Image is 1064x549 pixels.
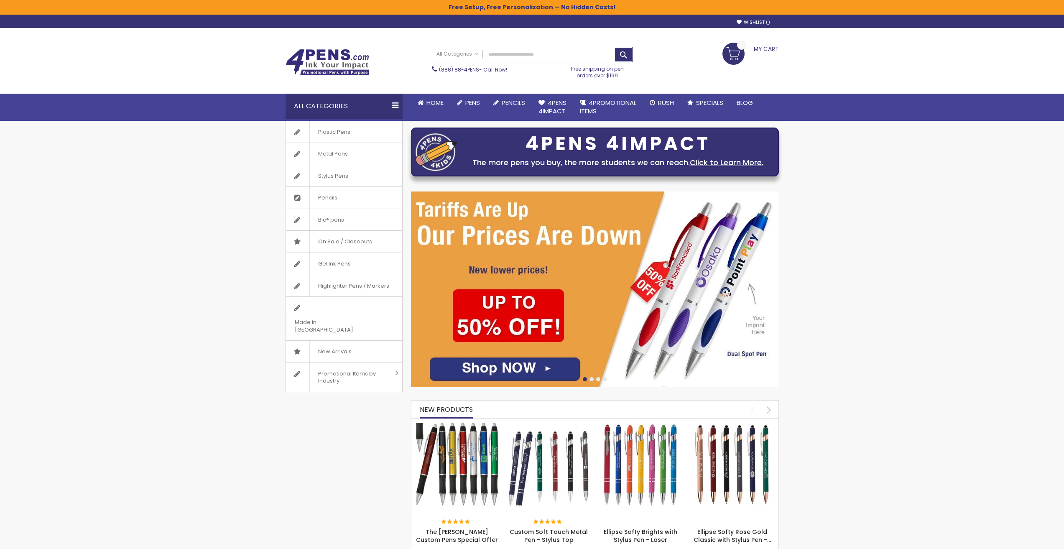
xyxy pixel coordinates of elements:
[562,62,633,79] div: Free shipping on pen orders over $199
[462,135,774,153] div: 4PENS 4IMPACT
[286,363,402,392] a: Promotional Items by Industry
[416,528,498,544] a: The [PERSON_NAME] Custom Pens Special Offer
[694,528,771,544] a: Ellipse Softy Rose Gold Classic with Stylus Pen -…
[439,66,479,73] a: (888) 88-4PENS
[309,165,357,187] span: Stylus Pens
[286,165,402,187] a: Stylus Pens
[309,143,356,165] span: Metal Pens
[762,402,776,417] div: next
[420,405,473,414] span: New Products
[309,341,360,363] span: New Arrivals
[416,133,457,171] img: four_pen_logo.png
[462,157,774,169] div: The more pens you buy, the more students we can reach.
[309,275,398,297] span: Highlighter Pens / Markers
[643,94,681,112] a: Rush
[465,98,480,107] span: Pens
[745,402,760,417] div: prev
[599,423,683,506] img: Ellipse Softy Brights with Stylus Pen - Laser
[309,363,392,392] span: Promotional Items by Industry
[309,187,346,209] span: Pencils
[286,297,402,340] a: Made in [GEOGRAPHIC_DATA]
[309,121,359,143] span: Plastic Pens
[737,19,770,26] a: Wishlist
[286,143,402,165] a: Metal Pens
[286,209,402,231] a: Bic® pens
[286,187,402,209] a: Pencils
[286,94,403,119] div: All Categories
[681,94,730,112] a: Specials
[507,423,591,506] img: Custom Soft Touch Metal Pen - Stylus Top
[604,528,677,544] a: Ellipse Softy Brights with Stylus Pen - Laser
[439,66,507,73] span: - Call Now!
[502,98,525,107] span: Pencils
[533,519,563,525] div: 100%
[309,231,380,253] span: On Sale / Closeouts
[286,49,369,76] img: 4Pens Custom Pens and Promotional Products
[411,192,779,387] img: /cheap-promotional-products.html
[286,121,402,143] a: Plastic Pens
[286,275,402,297] a: Highlighter Pens / Markers
[286,341,402,363] a: New Arrivals
[450,94,487,112] a: Pens
[507,422,591,429] a: Custom Soft Touch Metal Pen - Stylus Top
[737,98,753,107] span: Blog
[538,98,566,115] span: 4Pens 4impact
[658,98,674,107] span: Rush
[487,94,532,112] a: Pencils
[691,422,774,429] a: Ellipse Softy Rose Gold Classic with Stylus Pen - Silver Laser
[696,98,723,107] span: Specials
[416,422,499,429] a: The Barton Custom Pens Special Offer
[416,423,499,506] img: The Barton Custom Pens Special Offer
[580,98,636,115] span: 4PROMOTIONAL ITEMS
[411,94,450,112] a: Home
[690,157,763,168] a: Click to Learn More.
[510,528,588,544] a: Custom Soft Touch Metal Pen - Stylus Top
[286,231,402,253] a: On Sale / Closeouts
[441,519,471,525] div: 100%
[309,253,359,275] span: Gel Ink Pens
[286,312,381,340] span: Made in [GEOGRAPHIC_DATA]
[286,253,402,275] a: Gel Ink Pens
[436,51,478,57] span: All Categories
[432,47,482,61] a: All Categories
[730,94,760,112] a: Blog
[532,94,573,121] a: 4Pens4impact
[599,422,683,429] a: Ellipse Softy Brights with Stylus Pen - Laser
[309,209,352,231] span: Bic® pens
[426,98,444,107] span: Home
[691,423,774,506] img: Ellipse Softy Rose Gold Classic with Stylus Pen - Silver Laser
[573,94,643,121] a: 4PROMOTIONALITEMS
